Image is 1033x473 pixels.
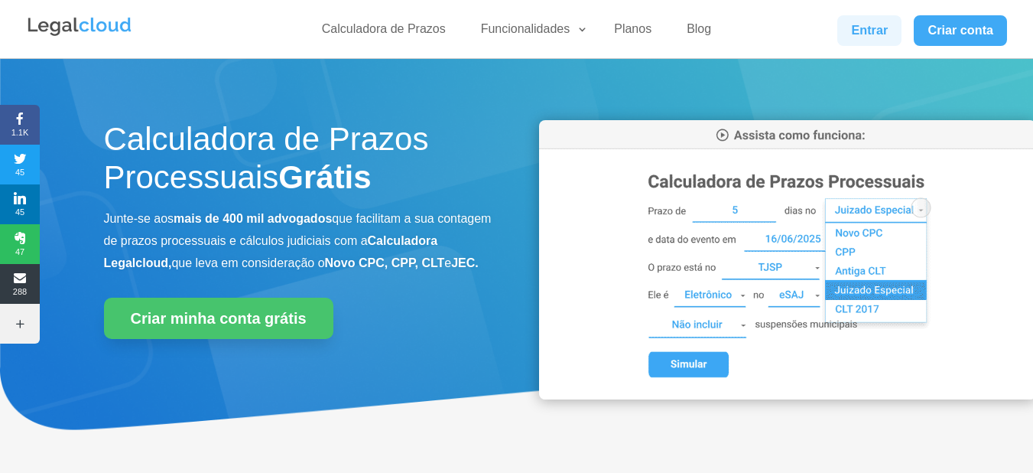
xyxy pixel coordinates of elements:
[26,28,133,41] a: Logo da Legalcloud
[104,298,333,339] a: Criar minha conta grátis
[325,256,445,269] b: Novo CPC, CPP, CLT
[451,256,479,269] b: JEC.
[278,159,371,195] strong: Grátis
[26,15,133,38] img: Legalcloud Logo
[677,21,720,44] a: Blog
[104,234,438,269] b: Calculadora Legalcloud,
[313,21,455,44] a: Calculadora de Prazos
[174,212,332,225] b: mais de 400 mil advogados
[914,15,1007,46] a: Criar conta
[605,21,661,44] a: Planos
[837,15,901,46] a: Entrar
[104,208,494,274] p: Junte-se aos que facilitam a sua contagem de prazos processuais e cálculos judiciais com a que le...
[472,21,589,44] a: Funcionalidades
[104,120,494,205] h1: Calculadora de Prazos Processuais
